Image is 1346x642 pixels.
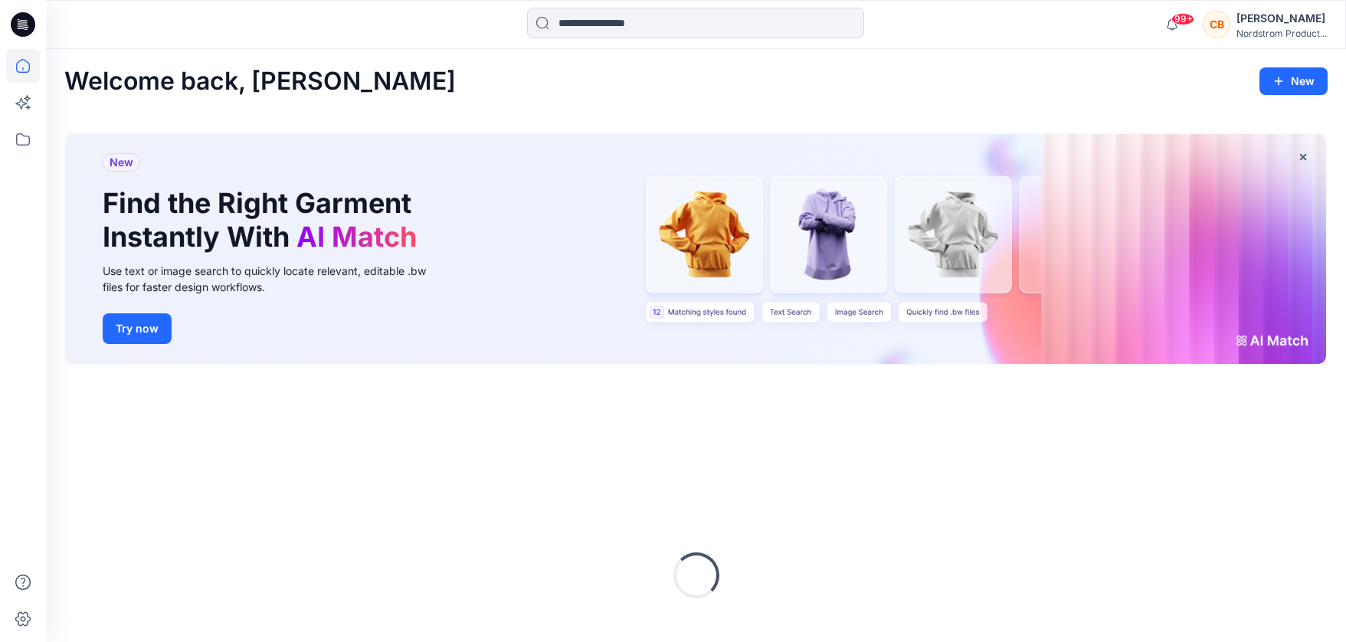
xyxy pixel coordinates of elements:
[1259,67,1328,95] button: New
[103,313,172,344] button: Try now
[1236,9,1327,28] div: [PERSON_NAME]
[103,187,424,253] h1: Find the Right Garment Instantly With
[1203,11,1230,38] div: CB
[296,220,417,254] span: AI Match
[1171,13,1194,25] span: 99+
[64,67,456,96] h2: Welcome back, [PERSON_NAME]
[103,263,447,295] div: Use text or image search to quickly locate relevant, editable .bw files for faster design workflows.
[1236,28,1327,39] div: Nordstrom Product...
[110,153,133,172] span: New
